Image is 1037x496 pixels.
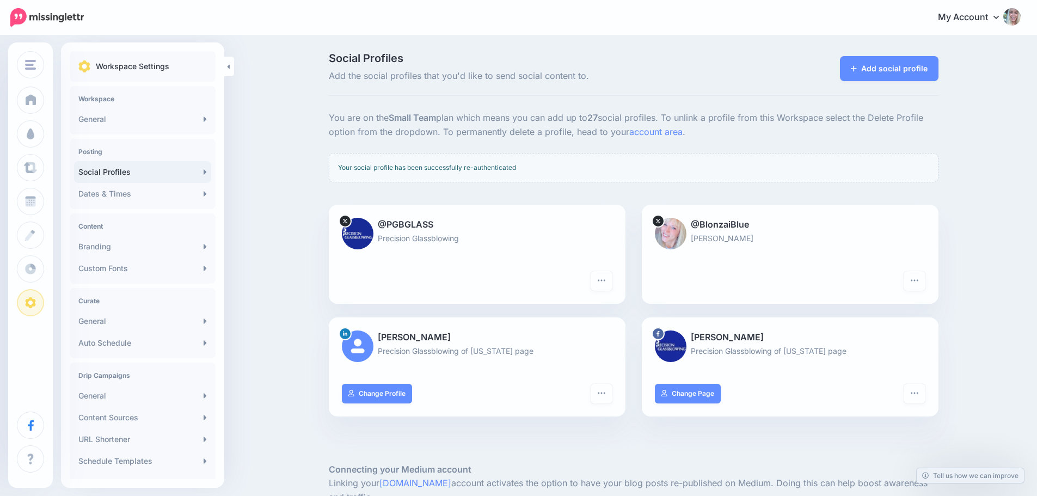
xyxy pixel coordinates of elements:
[78,371,207,379] h4: Drip Campaigns
[74,108,211,130] a: General
[342,218,373,249] img: nQh0XjXS-86315.jpg
[342,384,412,403] a: Change Profile
[329,69,730,83] span: Add the social profiles that you'd like to send social content to.
[74,161,211,183] a: Social Profiles
[78,297,207,305] h4: Curate
[655,345,925,357] p: Precision Glassblowing of [US_STATE] page
[342,330,373,362] img: user_default_image.png
[74,258,211,279] a: Custom Fonts
[74,472,211,494] a: Content Templates
[74,332,211,354] a: Auto Schedule
[342,232,612,244] p: Precision Glassblowing
[655,218,925,232] p: @BlonzaiBlue
[587,112,598,123] b: 27
[78,60,90,72] img: settings.png
[389,112,436,123] b: Small Team
[96,60,169,73] p: Workspace Settings
[329,111,938,139] p: You are on the plan which means you can add up to social profiles. To unlink a profile from this ...
[655,330,686,362] img: 291901418_394078336036448_6023485285366559117_n-bsa147468.jpg
[655,330,925,345] p: [PERSON_NAME]
[74,407,211,428] a: Content Sources
[927,4,1021,31] a: My Account
[74,450,211,472] a: Schedule Templates
[917,468,1024,483] a: Tell us how we can improve
[379,477,451,488] a: [DOMAIN_NAME]
[74,385,211,407] a: General
[329,463,938,476] h5: Connecting your Medium account
[74,428,211,450] a: URL Shortener
[329,53,730,64] span: Social Profiles
[329,153,938,182] div: Your social profile has been successfully re-authenticated
[25,60,36,70] img: menu.png
[10,8,84,27] img: Missinglettr
[342,345,612,357] p: Precision Glassblowing of [US_STATE] page
[655,218,686,249] img: iMK9nvYb-84955.jpg
[78,222,207,230] h4: Content
[342,330,612,345] p: [PERSON_NAME]
[655,384,721,403] a: Change Page
[74,236,211,258] a: Branding
[78,95,207,103] h4: Workspace
[629,126,683,137] a: account area
[74,310,211,332] a: General
[78,148,207,156] h4: Posting
[655,232,925,244] p: [PERSON_NAME]
[342,218,612,232] p: @PGBGLASS
[840,56,938,81] a: Add social profile
[74,183,211,205] a: Dates & Times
